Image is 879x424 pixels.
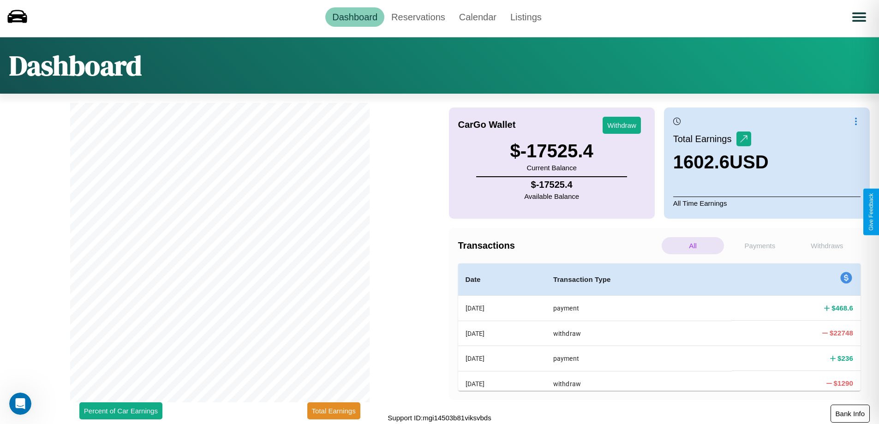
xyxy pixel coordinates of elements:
[729,237,791,254] p: Payments
[458,346,546,371] th: [DATE]
[458,240,659,251] h4: Transactions
[673,152,769,173] h3: 1602.6 USD
[834,378,853,388] h4: $ 1290
[510,161,593,174] p: Current Balance
[325,7,384,27] a: Dashboard
[796,237,858,254] p: Withdraws
[9,393,31,415] iframe: Intercom live chat
[546,346,732,371] th: payment
[868,193,874,231] div: Give Feedback
[837,353,853,363] h4: $ 236
[553,274,725,285] h4: Transaction Type
[673,197,861,209] p: All Time Earnings
[662,237,724,254] p: All
[458,296,546,321] th: [DATE]
[546,371,732,396] th: withdraw
[673,131,736,147] p: Total Earnings
[546,321,732,346] th: withdraw
[79,402,162,419] button: Percent of Car Earnings
[307,402,360,419] button: Total Earnings
[846,4,872,30] button: Open menu
[458,371,546,396] th: [DATE]
[831,405,870,423] button: Bank Info
[546,296,732,321] th: payment
[524,190,579,203] p: Available Balance
[603,117,641,134] button: Withdraw
[524,179,579,190] h4: $ -17525.4
[458,119,516,130] h4: CarGo Wallet
[388,412,491,424] p: Support ID: mgi14503b81viksvbds
[831,303,853,313] h4: $ 468.6
[452,7,503,27] a: Calendar
[9,47,142,84] h1: Dashboard
[458,321,546,346] th: [DATE]
[384,7,452,27] a: Reservations
[510,141,593,161] h3: $ -17525.4
[830,328,853,338] h4: $ 22748
[466,274,538,285] h4: Date
[503,7,549,27] a: Listings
